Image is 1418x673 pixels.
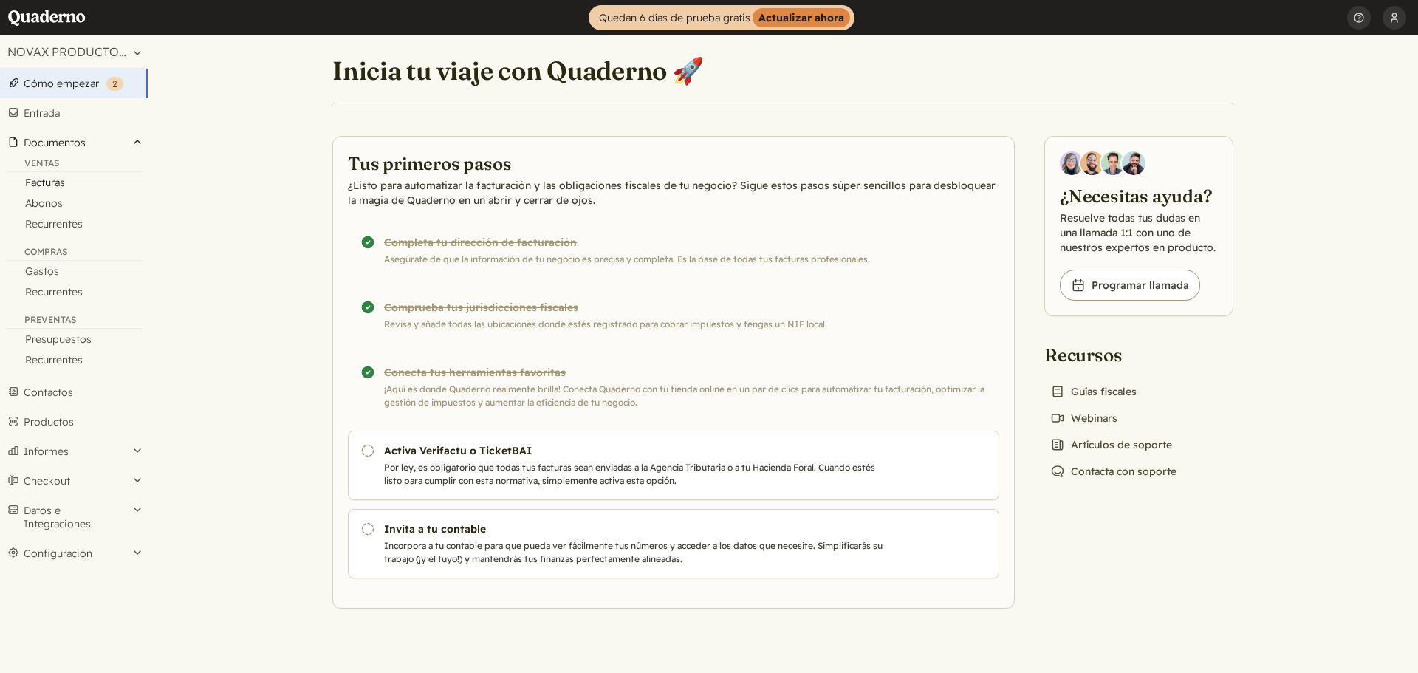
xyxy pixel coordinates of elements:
[1044,381,1143,402] a: Guías fiscales
[384,461,888,488] p: Por ley, es obligatorio que todas tus facturas sean enviadas a la Agencia Tributaria o a tu Hacie...
[348,509,999,578] a: Invita a tu contable Incorpora a tu contable para que pueda ver fácilmente tus números y acceder ...
[384,522,888,536] h3: Invita a tu contable
[1044,408,1123,428] a: Webinars
[1060,184,1218,208] h2: ¿Necesitas ayuda?
[384,443,888,458] h3: Activa Verifactu o TicketBAI
[1060,211,1218,255] p: Resuelve todas tus dudas en una llamada 1:1 con uno de nuestros expertos en producto.
[1060,270,1200,301] a: Programar llamada
[1044,461,1182,482] a: Contacta con soporte
[384,539,888,566] p: Incorpora a tu contable para que pueda ver fácilmente tus números y acceder a los datos que neces...
[332,55,704,87] h1: Inicia tu viaje con Quaderno 🚀
[1044,434,1178,455] a: Artículos de soporte
[6,314,142,329] div: Preventas
[6,246,142,261] div: Compras
[1044,343,1182,366] h2: Recursos
[1060,151,1083,175] img: Diana Carrasco, Account Executive at Quaderno
[112,78,117,89] span: 2
[348,151,999,175] h2: Tus primeros pasos
[589,5,854,30] a: Quedan 6 días de prueba gratisActualizar ahora
[6,157,142,172] div: Ventas
[753,8,850,27] strong: Actualizar ahora
[348,431,999,500] a: Activa Verifactu o TicketBAI Por ley, es obligatorio que todas tus facturas sean enviadas a la Ag...
[1101,151,1125,175] img: Ivo Oltmans, Business Developer at Quaderno
[1122,151,1145,175] img: Javier Rubio, DevRel at Quaderno
[1080,151,1104,175] img: Jairo Fumero, Account Executive at Quaderno
[348,178,999,208] p: ¿Listo para automatizar la facturación y las obligaciones fiscales de tu negocio? Sigue estos pas...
